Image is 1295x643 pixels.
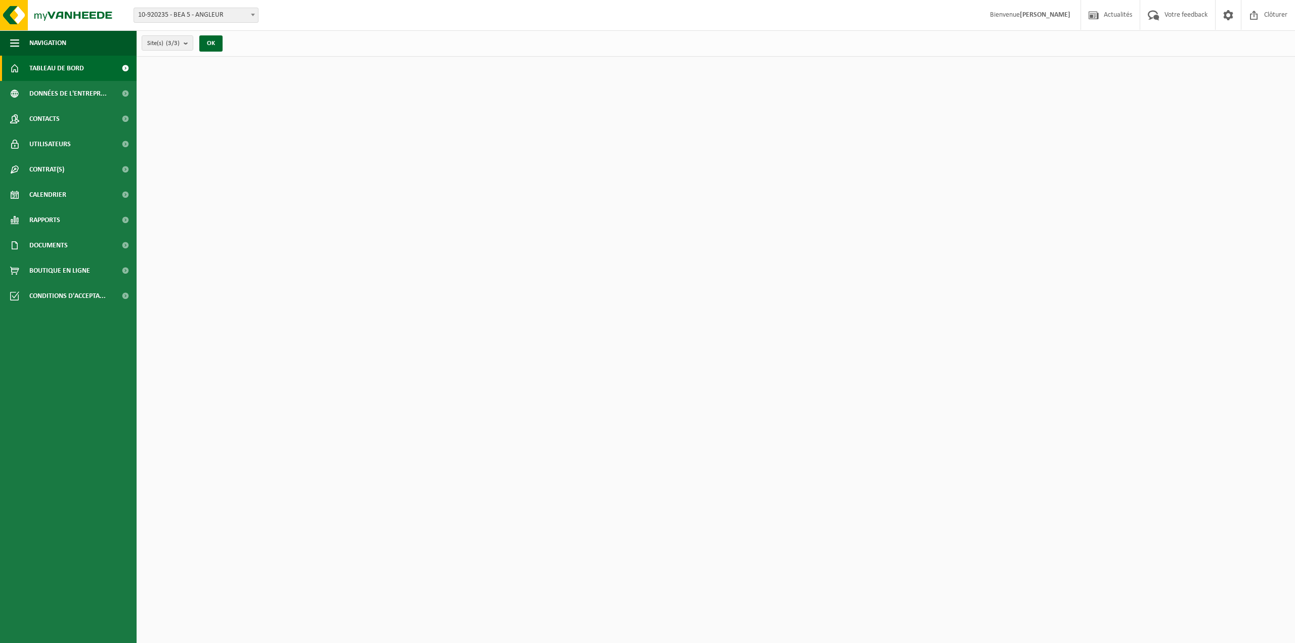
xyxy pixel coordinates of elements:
button: Site(s)(3/3) [142,35,193,51]
span: Calendrier [29,182,66,207]
span: Site(s) [147,36,180,51]
span: 10-920235 - BEA 5 - ANGLEUR [134,8,258,22]
span: Tableau de bord [29,56,84,81]
span: Contacts [29,106,60,132]
count: (3/3) [166,40,180,47]
span: Contrat(s) [29,157,64,182]
span: Données de l'entrepr... [29,81,107,106]
span: 10-920235 - BEA 5 - ANGLEUR [134,8,258,23]
span: Navigation [29,30,66,56]
span: Documents [29,233,68,258]
span: Rapports [29,207,60,233]
button: OK [199,35,223,52]
span: Conditions d'accepta... [29,283,106,309]
span: Boutique en ligne [29,258,90,283]
span: Utilisateurs [29,132,71,157]
strong: [PERSON_NAME] [1020,11,1070,19]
